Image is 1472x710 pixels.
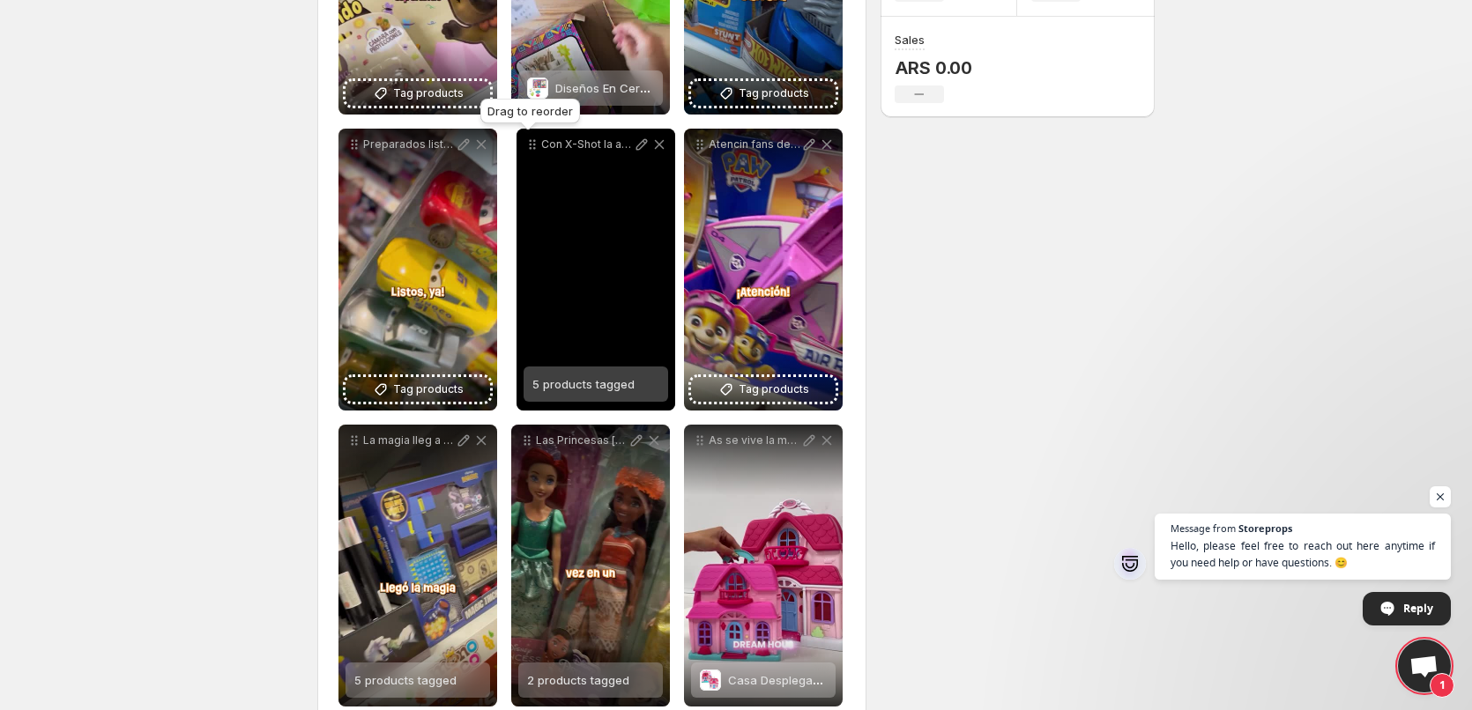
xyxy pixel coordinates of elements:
span: Casa Desplegable [PERSON_NAME] Dream House [728,673,1000,687]
div: La magia lleg a Monococo Varitas que encienden la emocin trucos que dejan a todos boquiabiertos y... [338,425,497,706]
p: ARS 0.00 [895,57,972,78]
span: Diseños En Cerámica [PERSON_NAME] [555,81,766,95]
p: La magia lleg a Monococo Varitas que encienden la emocin trucos que dejan a todos boquiabiertos y... [363,433,455,447]
h3: Sales [895,31,925,48]
button: Tag products [691,377,836,402]
p: Preparados listos ya [PERSON_NAME] acelera Mate lo sigue y la pista se llena de diversin con los ... [363,137,455,152]
p: Atencin fans de la Patrulla Canina Los hroes de Paw Patrol ya llegaron a [GEOGRAPHIC_DATA] Colecc... [709,137,800,152]
p: As se vive la magia con Little Dream House de [PERSON_NAME] Una casita plegable llena de muebles ... [709,433,800,447]
span: Tag products [739,381,809,398]
span: 2 products tagged [527,673,629,687]
p: Las Princesas [PERSON_NAME] llegaron a [GEOGRAPHIC_DATA] para llenar de magia y aventuras el Mes ... [536,433,628,447]
img: Casa Desplegable Juliana Dream House [700,669,721,691]
div: As se vive la magia con Little Dream House de [PERSON_NAME] Una casita plegable llena de muebles ... [684,425,843,706]
p: Con X-Shot la accin nunca se detiene Carg en segundos apunt con precisin y desat [PERSON_NAME] Bl... [541,137,633,152]
span: Hello, please feel free to reach out here anytime if you need help or have questions. 😊 [1171,537,1435,571]
div: Las Princesas [PERSON_NAME] llegaron a [GEOGRAPHIC_DATA] para llenar de magia y aventuras el Mes ... [511,425,670,706]
div: Atencin fans de la Patrulla Canina Los hroes de Paw Patrol ya llegaron a [GEOGRAPHIC_DATA] Colecc... [684,129,843,410]
div: Con X-Shot la accin nunca se detiene Carg en segundos apunt con precisin y desat [PERSON_NAME] Bl... [517,129,675,410]
span: Tag products [739,85,809,102]
span: 1 [1430,673,1454,698]
button: Tag products [346,377,490,402]
span: Message from [1171,523,1236,533]
img: Diseños En Cerámica Juliana [527,78,548,99]
div: Open chat [1398,640,1451,692]
div: Preparados listos ya [PERSON_NAME] acelera Mate lo sigue y la pista se llena de diversin con los ... [338,129,497,410]
button: Tag products [691,81,836,106]
span: Storeprops [1238,523,1292,533]
span: 5 products tagged [532,377,635,391]
button: Tag products [346,81,490,106]
span: 5 products tagged [354,673,457,687]
span: Tag products [393,85,464,102]
span: Reply [1403,593,1433,624]
span: Tag products [393,381,464,398]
